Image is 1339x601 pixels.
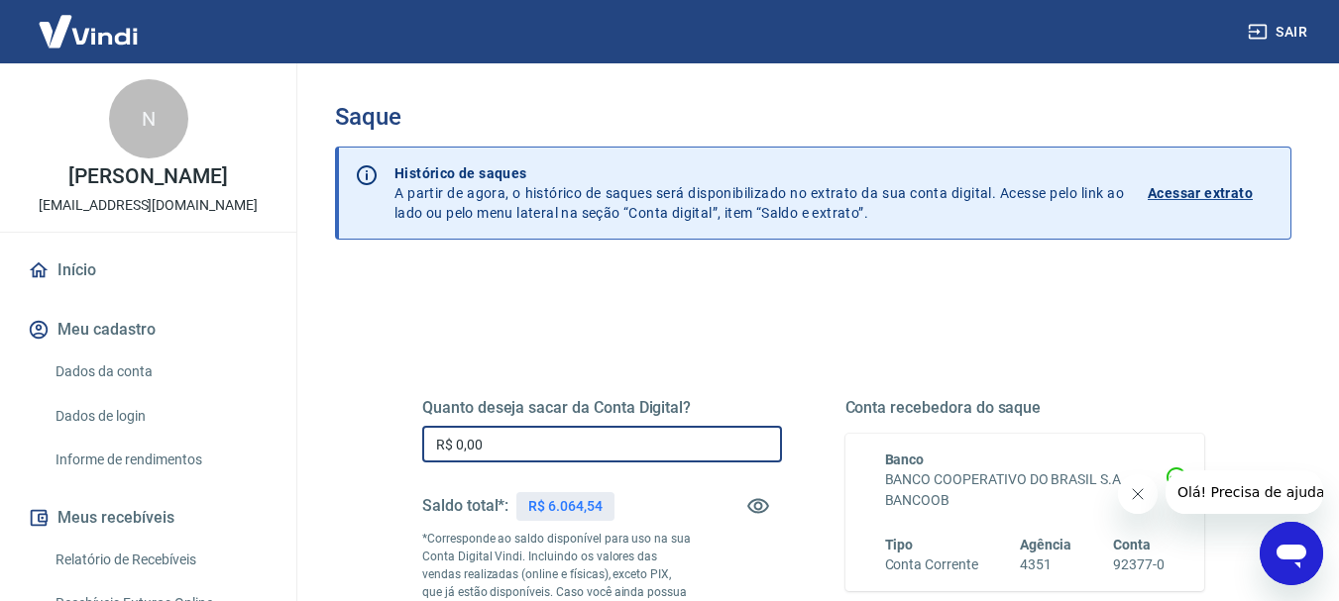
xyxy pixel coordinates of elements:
[109,79,188,158] div: N
[48,351,273,392] a: Dados da conta
[845,398,1205,418] h5: Conta recebedora do saque
[394,163,1124,223] p: A partir de agora, o histórico de saques será disponibilizado no extrato da sua conta digital. Ac...
[885,451,925,467] span: Banco
[1113,537,1151,552] span: Conta
[24,1,153,61] img: Vindi
[1020,537,1071,552] span: Agência
[1020,554,1071,575] h6: 4351
[48,540,273,580] a: Relatório de Recebíveis
[1118,474,1158,514] iframe: Fechar mensagem
[1166,470,1323,514] iframe: Mensagem da empresa
[48,396,273,437] a: Dados de login
[394,163,1124,183] p: Histórico de saques
[1260,522,1323,585] iframe: Botão para abrir a janela de mensagens
[1244,14,1315,50] button: Sair
[1113,554,1165,575] h6: 92377-0
[12,14,167,30] span: Olá! Precisa de ajuda?
[885,469,1166,511] h6: BANCO COOPERATIVO DO BRASIL S.A. - BANCOOB
[24,308,273,351] button: Meu cadastro
[422,398,782,418] h5: Quanto deseja sacar da Conta Digital?
[885,554,978,575] h6: Conta Corrente
[68,166,227,187] p: [PERSON_NAME]
[422,496,508,516] h5: Saldo total*:
[1148,163,1275,223] a: Acessar extrato
[24,249,273,292] a: Início
[24,496,273,540] button: Meus recebíveis
[335,103,1291,131] h3: Saque
[528,496,602,517] p: R$ 6.064,54
[39,195,258,216] p: [EMAIL_ADDRESS][DOMAIN_NAME]
[1148,183,1253,203] p: Acessar extrato
[885,537,914,552] span: Tipo
[48,440,273,480] a: Informe de rendimentos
